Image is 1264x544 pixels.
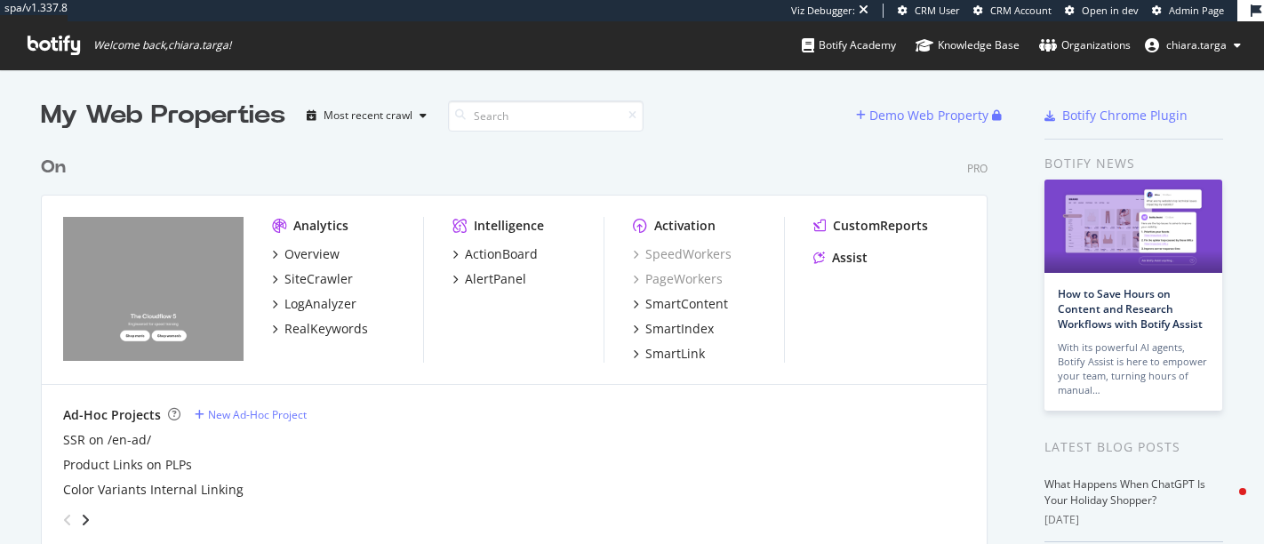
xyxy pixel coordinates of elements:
[833,217,928,235] div: CustomReports
[272,295,356,313] a: LogAnalyzer
[832,249,868,267] div: Assist
[802,21,896,69] a: Botify Academy
[869,107,988,124] div: Demo Web Property
[293,217,348,235] div: Analytics
[284,295,356,313] div: LogAnalyzer
[654,217,716,235] div: Activation
[1044,512,1223,528] div: [DATE]
[41,98,285,133] div: My Web Properties
[1039,21,1131,69] a: Organizations
[1166,37,1227,52] span: chiara.targa
[79,511,92,529] div: angle-right
[645,345,705,363] div: SmartLink
[300,101,434,130] button: Most recent crawl
[1039,36,1131,54] div: Organizations
[41,155,73,180] a: On
[1131,31,1255,60] button: chiara.targa
[791,4,855,18] div: Viz Debugger:
[324,110,412,121] div: Most recent crawl
[645,295,728,313] div: SmartContent
[63,481,244,499] a: Color Variants Internal Linking
[990,4,1052,17] span: CRM Account
[63,217,244,361] img: www.on-running.com
[898,4,960,18] a: CRM User
[452,245,538,263] a: ActionBoard
[208,407,307,422] div: New Ad-Hoc Project
[802,36,896,54] div: Botify Academy
[856,101,992,130] button: Demo Web Property
[1044,180,1222,273] img: How to Save Hours on Content and Research Workflows with Botify Assist
[1204,484,1246,526] iframe: Intercom live chat
[1058,340,1209,397] div: With its powerful AI agents, Botify Assist is here to empower your team, turning hours of manual…
[284,320,368,338] div: RealKeywords
[1169,4,1224,17] span: Admin Page
[452,270,526,288] a: AlertPanel
[645,320,714,338] div: SmartIndex
[272,320,368,338] a: RealKeywords
[448,100,644,132] input: Search
[474,217,544,235] div: Intelligence
[633,320,714,338] a: SmartIndex
[916,21,1020,69] a: Knowledge Base
[1044,437,1223,457] div: Latest Blog Posts
[63,456,192,474] a: Product Links on PLPs
[63,431,151,449] a: SSR on /en-ad/
[633,270,723,288] a: PageWorkers
[1044,154,1223,173] div: Botify news
[915,4,960,17] span: CRM User
[1044,107,1188,124] a: Botify Chrome Plugin
[633,295,728,313] a: SmartContent
[284,270,353,288] div: SiteCrawler
[1062,107,1188,124] div: Botify Chrome Plugin
[813,249,868,267] a: Assist
[272,270,353,288] a: SiteCrawler
[916,36,1020,54] div: Knowledge Base
[973,4,1052,18] a: CRM Account
[41,155,66,180] div: On
[813,217,928,235] a: CustomReports
[856,108,992,123] a: Demo Web Property
[93,38,231,52] span: Welcome back, chiara.targa !
[465,245,538,263] div: ActionBoard
[633,245,732,263] a: SpeedWorkers
[63,406,161,424] div: Ad-Hoc Projects
[195,407,307,422] a: New Ad-Hoc Project
[56,506,79,534] div: angle-left
[272,245,340,263] a: Overview
[1058,286,1203,332] a: How to Save Hours on Content and Research Workflows with Botify Assist
[1152,4,1224,18] a: Admin Page
[465,270,526,288] div: AlertPanel
[1065,4,1139,18] a: Open in dev
[967,161,988,176] div: Pro
[1044,476,1205,508] a: What Happens When ChatGPT Is Your Holiday Shopper?
[633,345,705,363] a: SmartLink
[284,245,340,263] div: Overview
[1082,4,1139,17] span: Open in dev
